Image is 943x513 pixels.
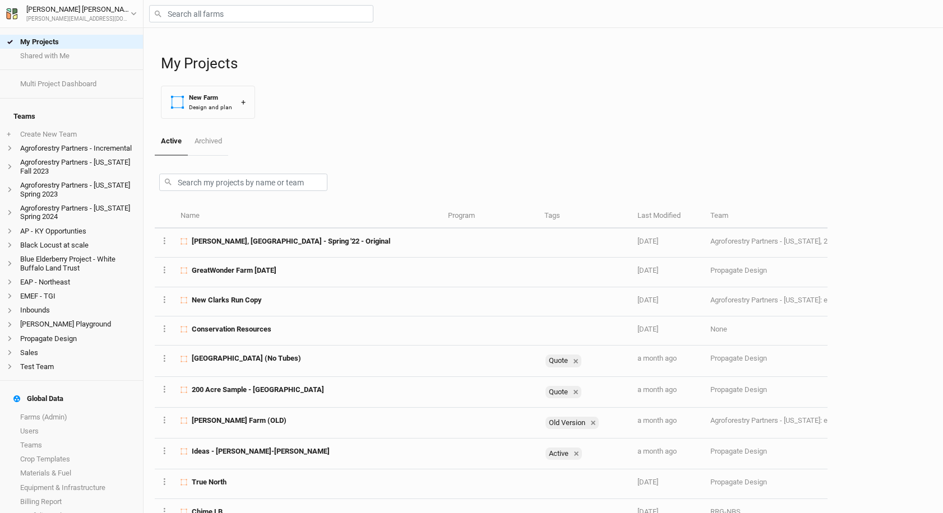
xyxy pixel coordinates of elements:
[192,265,276,276] span: GreatWonder Farm 12/31/21
[159,174,327,191] input: Search my projects by name or team
[637,325,658,333] span: Jul 22, 2025 10:32 AM
[637,416,677,425] span: Jul 7, 2025 11:27 AM
[155,128,188,156] a: Active
[192,385,324,395] span: 200 Acre Sample - Wedonia Farm
[13,394,63,403] div: Global Data
[6,3,137,24] button: [PERSON_NAME] [PERSON_NAME][PERSON_NAME][EMAIL_ADDRESS][DOMAIN_NAME]
[7,130,11,139] span: +
[192,416,286,426] span: Flemings Farm (OLD)
[174,204,441,228] th: Name
[192,324,271,334] span: Conservation Resources
[631,204,704,228] th: Last Modified
[637,478,658,486] span: Jun 30, 2025 10:25 AM
[538,204,631,228] th: Tags
[189,93,232,102] div: New Farm
[241,96,246,108] div: +
[161,55,932,72] h1: My Projects
[546,447,571,460] div: Active
[546,355,581,367] div: Quote
[637,266,658,274] span: Jul 24, 2025 3:56 PM
[192,236,390,246] span: K.Hill, KY - Spring '22 - Original
[149,5,373,22] input: Search all farms
[546,386,570,398] div: Quote
[192,295,262,305] span: New Clarks Run Copy
[637,385,677,394] span: Jul 7, 2025 9:50 PM
[188,128,228,155] a: Archived
[637,354,677,362] span: Jul 16, 2025 4:57 PM
[192,353,301,363] span: Little Springs Farm (No Tubes)
[7,105,136,128] h4: Teams
[546,355,570,367] div: Quote
[441,204,538,228] th: Program
[26,4,131,15] div: [PERSON_NAME] [PERSON_NAME]
[546,417,599,429] div: Old Version
[546,386,581,398] div: Quote
[637,296,658,304] span: Jul 23, 2025 11:20 AM
[161,86,255,119] button: New FarmDesign and plan+
[26,15,131,24] div: [PERSON_NAME][EMAIL_ADDRESS][DOMAIN_NAME]
[192,446,330,456] span: Ideas - Warehime-Steve Yelland
[637,447,677,455] span: Jul 1, 2025 2:34 PM
[546,417,588,429] div: Old Version
[637,237,658,245] span: Jul 25, 2025 12:51 PM
[192,477,226,487] span: True North
[189,103,232,111] div: Design and plan
[546,447,582,460] div: Active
